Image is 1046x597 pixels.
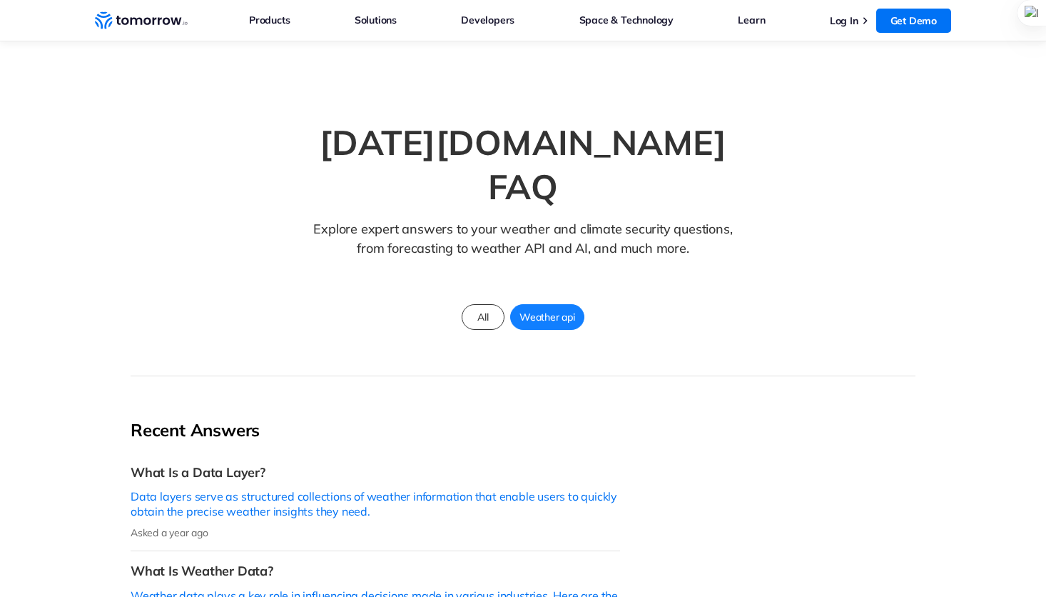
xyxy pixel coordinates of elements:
[131,419,620,441] h2: Recent Answers
[131,464,620,481] h3: What Is a Data Layer?
[131,526,620,539] p: Asked a year ago
[95,10,188,31] a: Home link
[469,308,497,326] span: All
[280,120,766,209] h1: [DATE][DOMAIN_NAME] FAQ
[461,11,514,29] a: Developers
[511,308,584,326] span: Weather api
[738,11,765,29] a: Learn
[131,489,620,519] p: Data layers serve as structured collections of weather information that enable users to quickly o...
[355,11,397,29] a: Solutions
[131,453,620,551] a: What Is a Data Layer?Data layers serve as structured collections of weather information that enab...
[462,304,504,330] a: All
[579,11,674,29] a: Space & Technology
[131,563,620,579] h3: What Is Weather Data?
[510,304,584,330] a: Weather api
[249,11,290,29] a: Products
[308,219,739,280] p: Explore expert answers to your weather and climate security questions, from forecasting to weathe...
[830,14,858,27] a: Log In
[876,9,951,33] a: Get Demo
